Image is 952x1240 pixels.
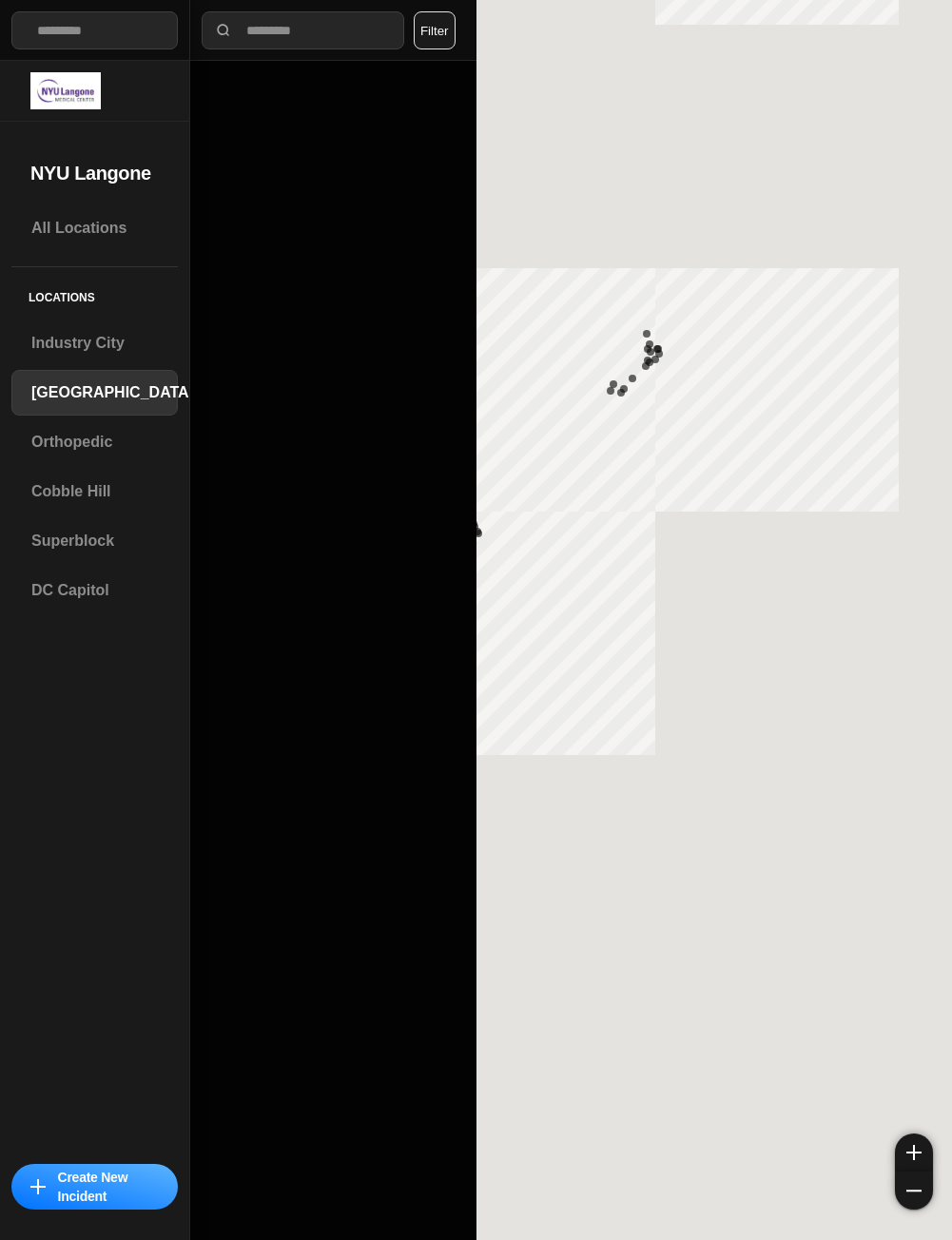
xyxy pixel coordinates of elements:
[11,320,178,366] a: Industry City
[463,503,477,545] img: notch
[906,1183,922,1198] img: zoom-out
[31,217,158,240] h3: All Locations
[895,1133,933,1172] button: zoom-in
[31,332,158,355] h3: Industry City
[31,480,158,503] h3: Cobble Hill
[30,72,101,109] img: logo
[11,205,178,251] a: All Locations
[895,1172,933,1210] button: zoom-out
[11,469,178,514] a: Cobble Hill
[11,419,178,465] a: Orthopedic
[11,1164,178,1210] button: iconCreate New Incident
[31,381,194,404] h3: [GEOGRAPHIC_DATA]
[11,518,178,564] a: Superblock
[31,431,158,454] h3: Orthopedic
[11,370,178,416] a: [GEOGRAPHIC_DATA]
[414,11,456,49] button: Filter
[58,1168,160,1206] p: Create New Incident
[214,21,233,40] img: search
[11,568,178,613] a: DC Capitol
[31,530,158,552] h3: Superblock
[11,267,178,320] h5: Locations
[30,1179,46,1194] img: icon
[30,160,159,186] h2: NYU Langone
[906,1145,922,1160] img: zoom-in
[31,579,158,602] h3: DC Capitol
